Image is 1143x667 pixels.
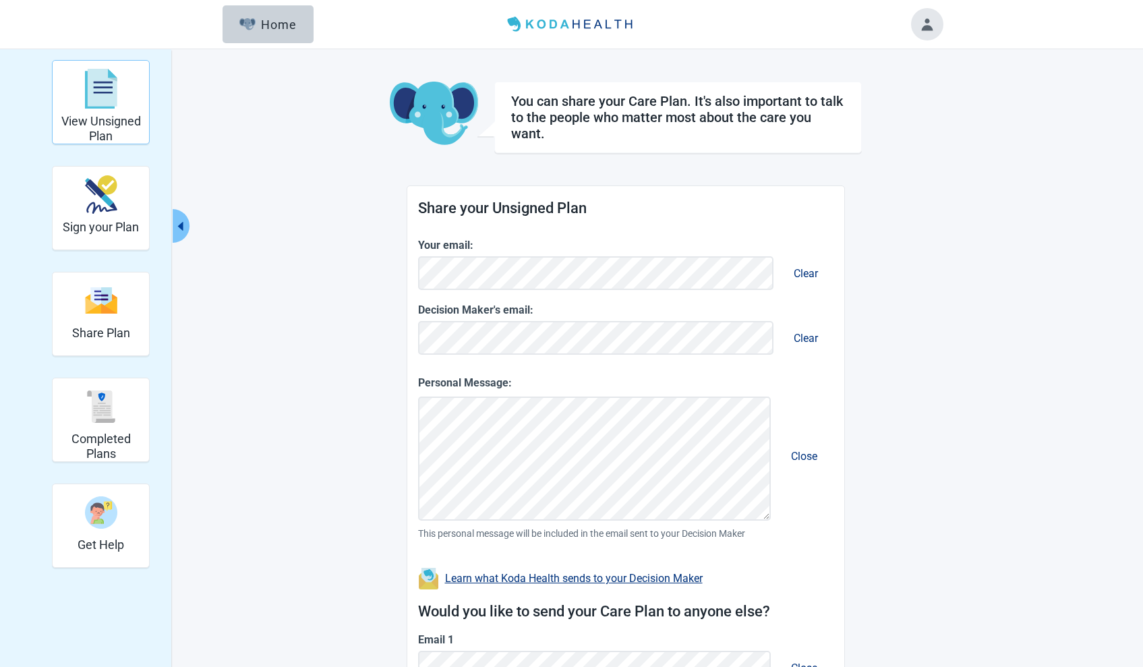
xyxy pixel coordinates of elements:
[52,166,150,250] div: Sign your Plan
[78,538,124,552] h2: Get Help
[418,631,833,648] label: Email 1
[223,5,314,43] button: ElephantHome
[911,8,943,40] button: Toggle account menu
[445,572,703,585] a: Learn what Koda Health sends to your Decision Maker
[63,220,139,235] h2: Sign your Plan
[418,197,833,221] h1: Share your Unsigned Plan
[85,175,117,214] img: Sign your Plan
[52,60,150,144] div: View Unsigned Plan
[418,301,833,318] label: Decision Maker's email:
[783,319,829,357] button: Clear
[776,436,832,476] button: Remove
[239,18,297,31] div: Home
[58,432,144,461] h2: Completed Plans
[418,600,833,624] h1: Would you like to send your Care Plan to anyone else?
[72,326,130,341] h2: Share Plan
[418,526,833,541] span: This personal message will be included in the email sent to your Decision Maker
[239,18,256,30] img: Elephant
[418,568,440,589] img: Learn what Koda Health sends to your Decision Maker
[85,496,117,529] img: Get Help
[779,318,833,358] button: Remove
[502,13,641,35] img: Koda Health
[52,378,150,462] div: Completed Plans
[418,237,833,254] label: Your email:
[390,82,478,146] img: Koda Elephant
[783,254,829,293] button: Clear
[52,272,150,356] div: Share Plan
[85,286,117,315] img: Share Plan
[173,209,189,243] button: Collapse menu
[780,437,828,475] button: Close
[511,93,845,142] div: You can share your Care Plan. It's also important to talk to the people who matter most about the...
[779,254,833,293] button: Remove
[418,374,833,391] label: Personal Message:
[85,390,117,423] img: Completed Plans
[174,220,187,233] span: caret-left
[85,69,117,109] img: View Unsigned Plan
[52,484,150,568] div: Get Help
[58,114,144,143] h2: View Unsigned Plan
